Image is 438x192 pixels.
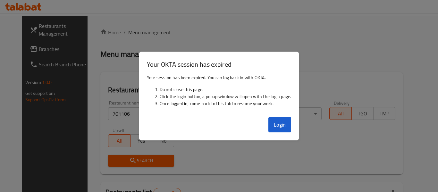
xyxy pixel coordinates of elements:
[160,93,291,100] li: Click the login button, a popup window will open with the login page.
[160,100,291,107] li: Once logged in, come back to this tab to resume your work.
[160,86,291,93] li: Do not close this page.
[147,60,291,69] h3: Your OKTA session has expired
[268,117,291,132] button: Login
[139,71,299,114] div: Your session has been expired. You can log back in with OKTA.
